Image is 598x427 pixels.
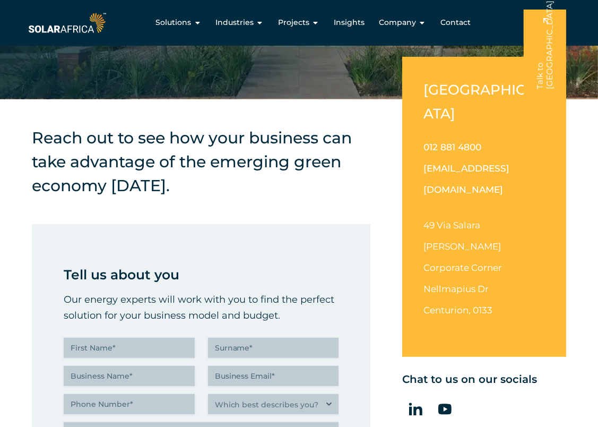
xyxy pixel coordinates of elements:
[64,394,195,414] input: Phone Number*
[108,13,518,32] div: Menu Toggle
[423,78,545,126] h2: [GEOGRAPHIC_DATA]
[208,338,339,358] input: Surname*
[215,17,254,28] span: Industries
[208,366,339,386] input: Business Email*
[64,264,339,285] p: Tell us about you
[440,17,471,28] a: Contact
[155,17,191,28] span: Solutions
[423,142,481,152] a: 012 881 4800
[423,163,509,195] a: [EMAIL_ADDRESS][DOMAIN_NAME]
[423,220,480,230] span: 49 Via Salara
[423,241,502,273] span: [PERSON_NAME] Corporate Corner
[108,13,518,32] nav: Menu
[64,292,339,323] p: Our energy experts will work with you to find the perfect solution for your business model and bu...
[64,366,195,386] input: Business Name*
[379,17,416,28] span: Company
[64,338,195,358] input: First Name*
[334,17,365,28] a: Insights
[278,17,309,28] span: Projects
[402,373,566,386] h5: Chat to us on our socials
[423,284,489,294] span: Nellmapius Dr
[423,305,492,315] span: Centurion, 0133
[32,126,370,198] h4: Reach out to see how your business can take advantage of the emerging green economy [DATE].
